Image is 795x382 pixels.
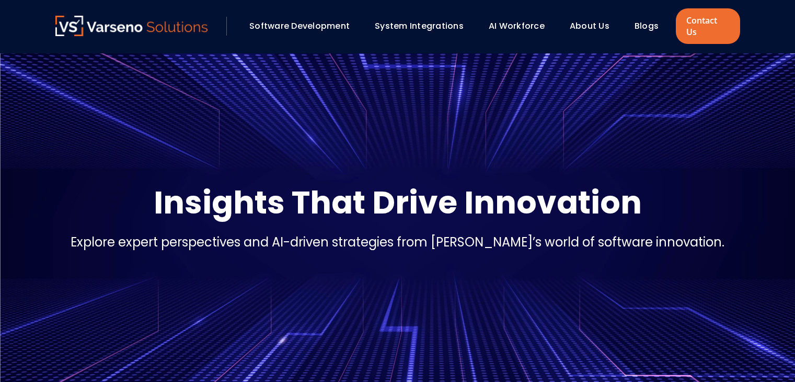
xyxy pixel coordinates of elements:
a: Software Development [249,20,350,32]
div: Software Development [244,17,364,35]
div: About Us [564,17,624,35]
a: AI Workforce [489,20,545,32]
a: Blogs [635,20,659,32]
a: About Us [570,20,609,32]
a: Contact Us [676,8,740,44]
img: Varseno Solutions – Product Engineering & IT Services [55,16,208,36]
a: System Integrations [375,20,464,32]
p: Explore expert perspectives and AI-driven strategies from [PERSON_NAME]’s world of software innov... [71,233,724,252]
div: System Integrations [370,17,478,35]
p: Insights That Drive Innovation [154,182,642,223]
div: Blogs [629,17,673,35]
a: Varseno Solutions – Product Engineering & IT Services [55,16,208,37]
div: AI Workforce [483,17,559,35]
